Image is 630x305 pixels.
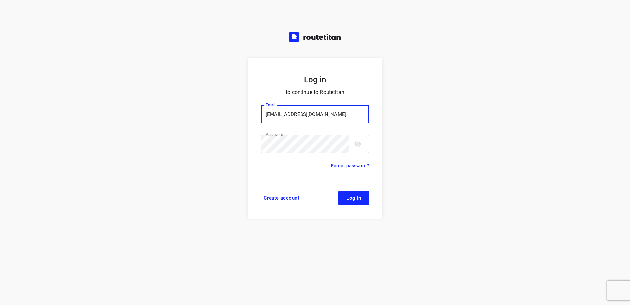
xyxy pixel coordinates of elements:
[261,88,369,97] p: to continue to Routetitan
[346,195,361,201] span: Log in
[261,191,302,205] a: Create account
[289,32,341,42] img: Routetitan
[351,137,364,151] button: toggle password visibility
[264,195,299,201] span: Create account
[338,191,369,205] button: Log in
[331,162,369,170] a: Forgot password?
[261,74,369,85] h5: Log in
[289,32,341,44] a: Routetitan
